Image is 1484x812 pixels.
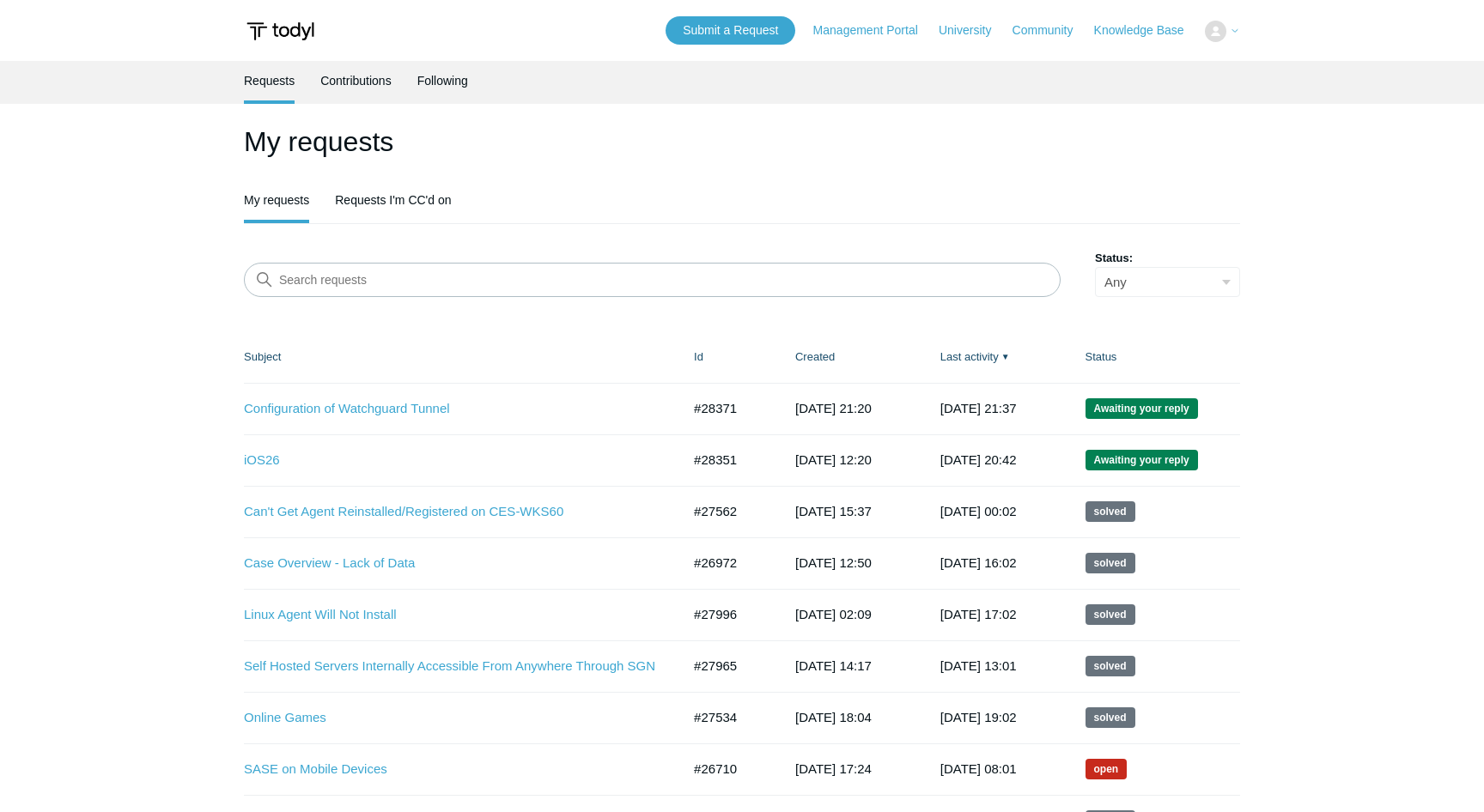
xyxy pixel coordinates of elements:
a: Requests I'm CC'd on [335,180,451,220]
time: 2025-09-09T13:01:52+00:00 [940,658,1017,673]
a: Community [1013,21,1091,39]
h1: My requests [244,121,1240,162]
td: #27534 [677,692,778,743]
time: 2025-09-09T02:09:32+00:00 [795,607,872,621]
span: We are waiting for you to respond [1086,450,1198,470]
td: #28371 [677,383,778,434]
input: Search requests [244,263,1061,297]
a: Following [417,61,468,100]
a: Created [795,350,835,363]
a: Last activity▼ [940,350,999,363]
time: 2025-09-24T12:20:54+00:00 [795,452,872,467]
td: #26972 [677,537,778,589]
time: 2025-09-14T17:02:05+00:00 [940,607,1017,621]
a: Knowledge Base [1094,21,1201,39]
td: #26710 [677,743,778,795]
a: Can't Get Agent Reinstalled/Registered on CES-WKS60 [244,502,655,522]
a: University [939,21,1008,39]
span: We are working on a response for you [1086,759,1128,779]
a: Configuration of Watchguard Tunnel [244,399,655,419]
a: My requests [244,180,309,220]
time: 2025-09-15T16:02:53+00:00 [940,555,1017,570]
td: #27562 [677,486,778,537]
span: This request has been solved [1086,707,1135,728]
span: This request has been solved [1086,553,1135,573]
td: #27996 [677,589,778,640]
time: 2025-09-24T21:37:28+00:00 [940,401,1017,415]
a: iOS26 [244,451,655,470]
span: This request has been solved [1086,656,1135,676]
time: 2025-07-24T17:24:53+00:00 [795,761,872,776]
time: 2025-08-19T18:04:57+00:00 [795,710,872,724]
time: 2025-09-08T19:02:37+00:00 [940,710,1017,724]
time: 2025-09-07T14:17:22+00:00 [795,658,872,673]
td: #27965 [677,640,778,692]
a: SASE on Mobile Devices [244,760,655,779]
span: ▼ [1001,350,1010,363]
a: Self Hosted Servers Internally Accessible From Anywhere Through SGN [244,657,655,676]
th: Id [677,331,778,383]
time: 2025-09-04T08:01:45+00:00 [940,761,1017,776]
td: #28351 [677,434,778,486]
a: Requests [244,61,295,100]
time: 2025-09-24T21:20:05+00:00 [795,401,872,415]
a: Submit a Request [666,16,795,45]
time: 2025-08-20T15:37:02+00:00 [795,504,872,518]
th: Status [1068,331,1240,383]
span: This request has been solved [1086,501,1135,522]
th: Subject [244,331,677,383]
label: Status: [1095,250,1240,267]
a: Management Portal [813,21,935,39]
time: 2025-08-03T12:50:28+00:00 [795,555,872,570]
a: Contributions [320,61,392,100]
a: Case Overview - Lack of Data [244,554,655,573]
img: Todyl Support Center Help Center home page [244,15,317,47]
time: 2025-09-24T20:42:43+00:00 [940,452,1017,467]
span: This request has been solved [1086,604,1135,625]
span: We are waiting for you to respond [1086,398,1198,419]
a: Online Games [244,708,655,728]
a: Linux Agent Will Not Install [244,605,655,625]
time: 2025-09-17T00:02:01+00:00 [940,504,1017,518]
